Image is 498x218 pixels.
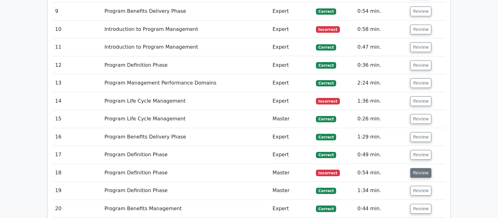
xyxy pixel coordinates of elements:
td: Program Benefits Delivery Phase [102,128,270,146]
td: Expert [270,2,313,20]
td: 0:44 min. [355,200,408,218]
td: 18 [53,164,102,182]
td: Program Definition Phase [102,56,270,74]
td: 0:54 min. [355,164,408,182]
td: 1:34 min. [355,182,408,200]
td: 0:58 min. [355,21,408,38]
span: Incorrect [316,170,340,176]
td: 0:36 min. [355,56,408,74]
td: 2:24 min. [355,74,408,92]
button: Review [410,78,431,88]
td: 9 [53,2,102,20]
td: Program Life Cycle Management [102,110,270,128]
button: Review [410,168,431,178]
td: Program Definition Phase [102,182,270,200]
td: 0:26 min. [355,110,408,128]
td: Program Life Cycle Management [102,92,270,110]
td: 17 [53,146,102,164]
td: Expert [270,128,313,146]
button: Review [410,7,431,16]
td: Master [270,164,313,182]
td: Expert [270,92,313,110]
td: Expert [270,38,313,56]
td: 19 [53,182,102,200]
span: Incorrect [316,98,340,104]
td: Expert [270,74,313,92]
td: 10 [53,21,102,38]
button: Review [410,186,431,196]
td: Program Definition Phase [102,164,270,182]
td: Master [270,110,313,128]
span: Correct [316,8,336,15]
td: Master [270,182,313,200]
span: Incorrect [316,26,340,32]
td: Expert [270,146,313,164]
td: 20 [53,200,102,218]
td: Program Definition Phase [102,146,270,164]
td: Expert [270,200,313,218]
td: 16 [53,128,102,146]
button: Review [410,25,431,34]
span: Correct [316,80,336,86]
button: Review [410,150,431,160]
span: Correct [316,206,336,212]
td: 0:54 min. [355,2,408,20]
td: Expert [270,56,313,74]
span: Correct [316,152,336,158]
td: Introduction to Program Management [102,21,270,38]
td: 1:36 min. [355,92,408,110]
button: Review [410,114,431,124]
td: Program Benefits Delivery Phase [102,2,270,20]
td: 0:47 min. [355,38,408,56]
td: Program Benefits Management [102,200,270,218]
button: Review [410,42,431,52]
td: 13 [53,74,102,92]
td: Introduction to Program Management [102,38,270,56]
td: 15 [53,110,102,128]
span: Correct [316,134,336,140]
td: 11 [53,38,102,56]
td: Program Management Performance Domains [102,74,270,92]
td: 0:49 min. [355,146,408,164]
button: Review [410,132,431,142]
td: Expert [270,21,313,38]
td: 14 [53,92,102,110]
td: 12 [53,56,102,74]
button: Review [410,61,431,70]
button: Review [410,96,431,106]
td: 1:29 min. [355,128,408,146]
span: Correct [316,62,336,68]
span: Correct [316,44,336,51]
button: Review [410,204,431,214]
span: Correct [316,188,336,194]
span: Correct [316,116,336,122]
